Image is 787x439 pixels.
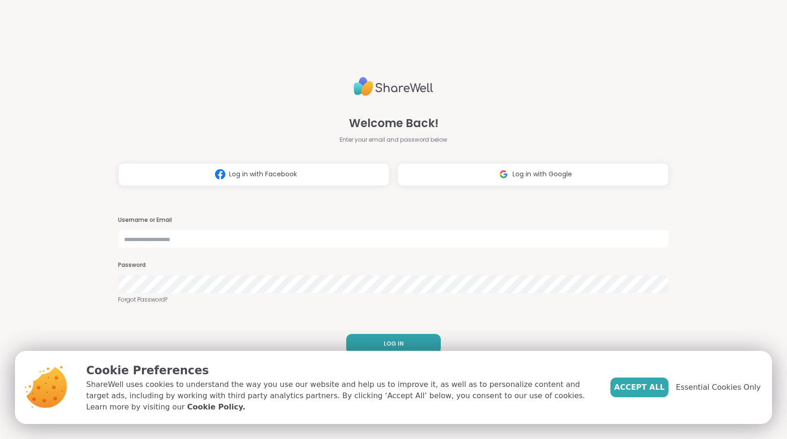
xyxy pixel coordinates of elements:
img: ShareWell Logomark [211,166,229,183]
p: Cookie Preferences [86,362,595,379]
span: Accept All [614,382,665,393]
h3: Password [118,261,669,269]
img: ShareWell Logo [354,73,433,100]
span: Welcome Back! [349,115,438,132]
span: Log in with Facebook [229,169,297,179]
button: LOG IN [346,334,441,354]
button: Log in with Facebook [118,163,390,186]
button: Accept All [610,378,668,397]
h3: Username or Email [118,216,669,224]
p: ShareWell uses cookies to understand the way you use our website and help us to improve it, as we... [86,379,595,413]
a: Cookie Policy. [187,401,245,413]
button: Log in with Google [397,163,669,186]
span: LOG IN [384,340,404,348]
a: Forgot Password? [118,295,669,304]
span: Log in with Google [512,169,572,179]
span: Essential Cookies Only [676,382,761,393]
img: ShareWell Logomark [495,166,512,183]
span: Enter your email and password below [340,136,447,144]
